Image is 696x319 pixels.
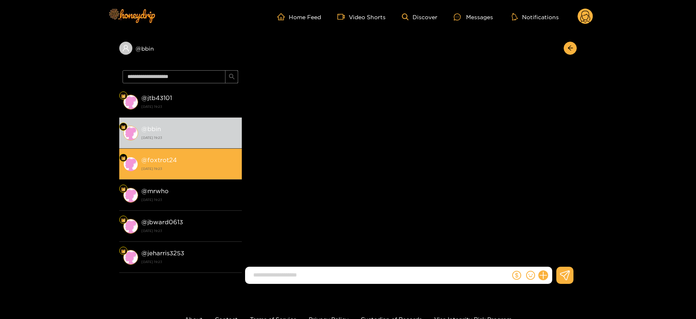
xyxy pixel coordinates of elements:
[402,13,437,20] a: Discover
[121,94,126,98] img: Fan Level
[141,134,238,141] strong: [DATE] 19:23
[121,125,126,129] img: Fan Level
[141,187,169,194] strong: @ mrwho
[141,125,161,132] strong: @ bbin
[229,74,235,80] span: search
[141,103,238,110] strong: [DATE] 19:23
[121,249,126,254] img: Fan Level
[141,258,238,265] strong: [DATE] 19:23
[123,126,138,141] img: conversation
[121,156,126,161] img: Fan Level
[141,196,238,203] strong: [DATE] 19:23
[512,271,521,280] span: dollar
[123,157,138,172] img: conversation
[121,187,126,192] img: Fan Level
[141,156,177,163] strong: @ foxtrot24
[225,70,238,83] button: search
[141,227,238,234] strong: [DATE] 19:23
[511,269,523,281] button: dollar
[526,271,535,280] span: smile
[337,13,386,20] a: Video Shorts
[121,218,126,223] img: Fan Level
[119,42,242,55] div: @bbin
[123,219,138,234] img: conversation
[141,165,238,172] strong: [DATE] 19:23
[141,250,184,257] strong: @ jeharris3253
[123,250,138,265] img: conversation
[123,95,138,109] img: conversation
[141,94,172,101] strong: @ jtb43101
[564,42,577,55] button: arrow-left
[454,12,493,22] div: Messages
[509,13,561,21] button: Notifications
[277,13,289,20] span: home
[277,13,321,20] a: Home Feed
[122,45,129,52] span: user
[123,188,138,203] img: conversation
[337,13,349,20] span: video-camera
[141,219,183,225] strong: @ jbward0613
[567,45,573,52] span: arrow-left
